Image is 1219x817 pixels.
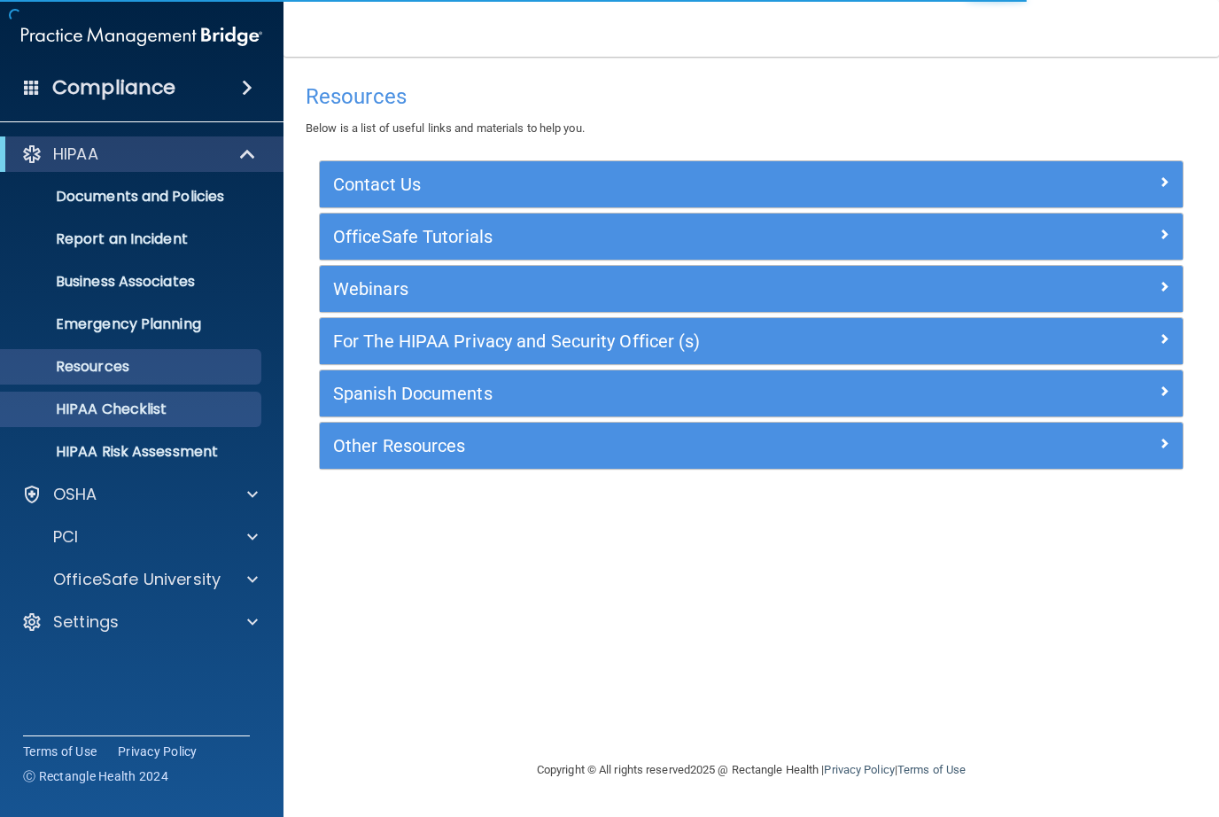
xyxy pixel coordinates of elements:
[897,763,966,776] a: Terms of Use
[333,384,954,403] h5: Spanish Documents
[53,144,98,165] p: HIPAA
[333,275,1169,303] a: Webinars
[53,611,119,633] p: Settings
[306,85,1197,108] h4: Resources
[333,331,954,351] h5: For The HIPAA Privacy and Security Officer (s)
[333,170,1169,198] a: Contact Us
[333,436,954,455] h5: Other Resources
[12,315,253,333] p: Emergency Planning
[21,19,262,54] img: PMB logo
[428,742,1075,798] div: Copyright © All rights reserved 2025 @ Rectangle Health | |
[21,484,258,505] a: OSHA
[12,230,253,248] p: Report an Incident
[23,743,97,760] a: Terms of Use
[118,743,198,760] a: Privacy Policy
[12,401,253,418] p: HIPAA Checklist
[21,611,258,633] a: Settings
[53,526,78,548] p: PCI
[21,526,258,548] a: PCI
[23,767,168,785] span: Ⓒ Rectangle Health 2024
[21,569,258,590] a: OfficeSafe University
[12,188,253,206] p: Documents and Policies
[333,227,954,246] h5: OfficeSafe Tutorials
[12,443,253,461] p: HIPAA Risk Assessment
[12,358,253,376] p: Resources
[333,432,1169,460] a: Other Resources
[306,121,585,135] span: Below is a list of useful links and materials to help you.
[333,379,1169,408] a: Spanish Documents
[333,222,1169,251] a: OfficeSafe Tutorials
[21,144,257,165] a: HIPAA
[333,279,954,299] h5: Webinars
[824,763,894,776] a: Privacy Policy
[12,273,253,291] p: Business Associates
[53,484,97,505] p: OSHA
[333,327,1169,355] a: For The HIPAA Privacy and Security Officer (s)
[333,175,954,194] h5: Contact Us
[53,569,221,590] p: OfficeSafe University
[52,75,175,100] h4: Compliance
